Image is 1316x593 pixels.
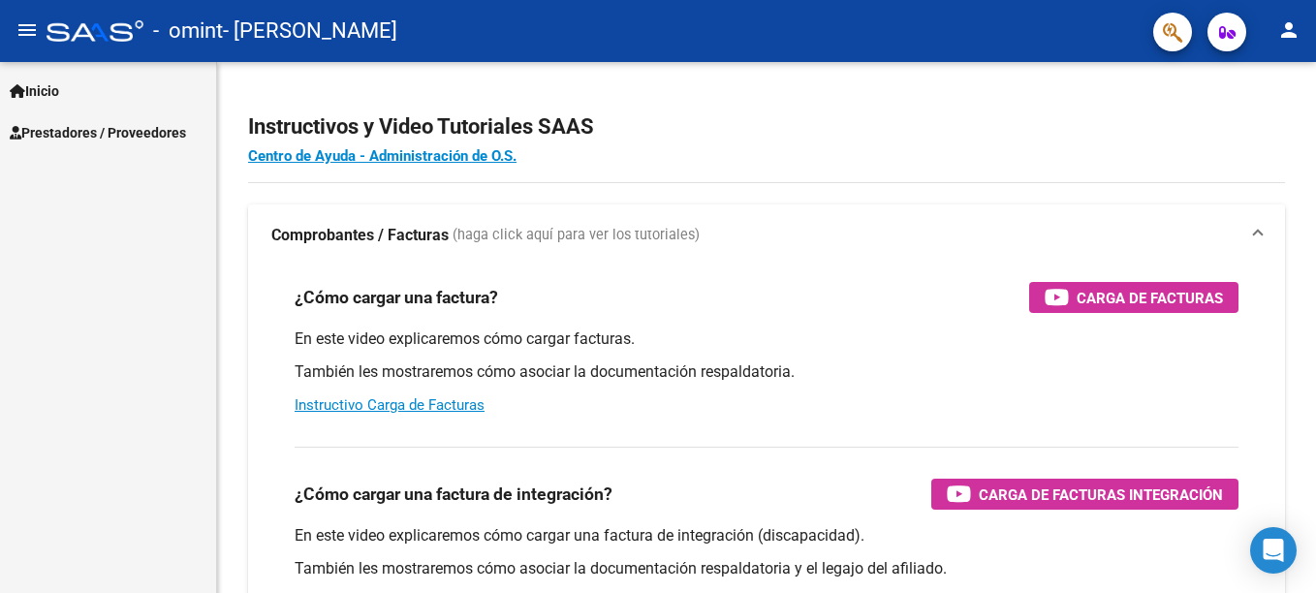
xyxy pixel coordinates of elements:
strong: Comprobantes / Facturas [271,225,449,246]
span: - omint [153,10,223,52]
span: - [PERSON_NAME] [223,10,397,52]
div: Open Intercom Messenger [1250,527,1297,574]
span: Inicio [10,80,59,102]
mat-icon: menu [16,18,39,42]
span: Prestadores / Proveedores [10,122,186,143]
h3: ¿Cómo cargar una factura? [295,284,498,311]
p: También les mostraremos cómo asociar la documentación respaldatoria. [295,361,1238,383]
mat-expansion-panel-header: Comprobantes / Facturas (haga click aquí para ver los tutoriales) [248,204,1285,266]
p: En este video explicaremos cómo cargar una factura de integración (discapacidad). [295,525,1238,546]
a: Centro de Ayuda - Administración de O.S. [248,147,517,165]
h2: Instructivos y Video Tutoriales SAAS [248,109,1285,145]
span: (haga click aquí para ver los tutoriales) [453,225,700,246]
p: También les mostraremos cómo asociar la documentación respaldatoria y el legajo del afiliado. [295,558,1238,579]
a: Instructivo Carga de Facturas [295,396,485,414]
span: Carga de Facturas Integración [979,483,1223,507]
button: Carga de Facturas [1029,282,1238,313]
button: Carga de Facturas Integración [931,479,1238,510]
h3: ¿Cómo cargar una factura de integración? [295,481,612,508]
p: En este video explicaremos cómo cargar facturas. [295,328,1238,350]
span: Carga de Facturas [1077,286,1223,310]
mat-icon: person [1277,18,1300,42]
